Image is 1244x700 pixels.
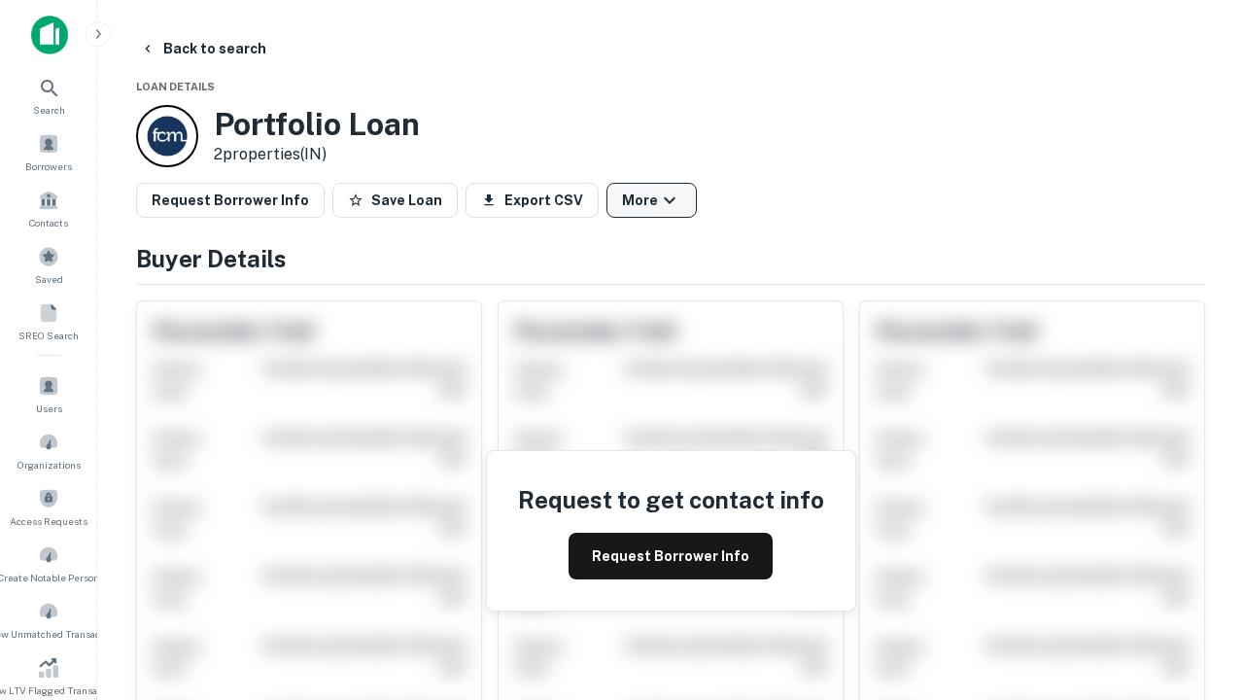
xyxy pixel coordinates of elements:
[214,143,420,166] p: 2 properties (IN)
[518,482,824,517] h4: Request to get contact info
[569,533,773,579] button: Request Borrower Info
[36,401,62,416] span: Users
[6,125,91,178] a: Borrowers
[6,537,91,589] a: Create Notable Person
[17,457,81,472] span: Organizations
[6,367,91,420] a: Users
[25,158,72,174] span: Borrowers
[136,81,215,92] span: Loan Details
[10,513,87,529] span: Access Requests
[6,69,91,122] a: Search
[6,238,91,291] a: Saved
[29,215,68,230] span: Contacts
[136,183,325,218] button: Request Borrower Info
[18,328,79,343] span: SREO Search
[1147,482,1244,576] iframe: Chat Widget
[466,183,599,218] button: Export CSV
[33,102,65,118] span: Search
[136,241,1205,276] h4: Buyer Details
[606,183,697,218] button: More
[132,31,274,66] button: Back to search
[35,271,63,287] span: Saved
[31,16,68,54] img: capitalize-icon.png
[214,106,420,143] h3: Portfolio Loan
[6,295,91,347] a: SREO Search
[6,424,91,476] a: Organizations
[332,183,458,218] button: Save Loan
[6,593,91,646] a: Review Unmatched Transactions
[6,182,91,234] a: Contacts
[6,480,91,533] a: Access Requests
